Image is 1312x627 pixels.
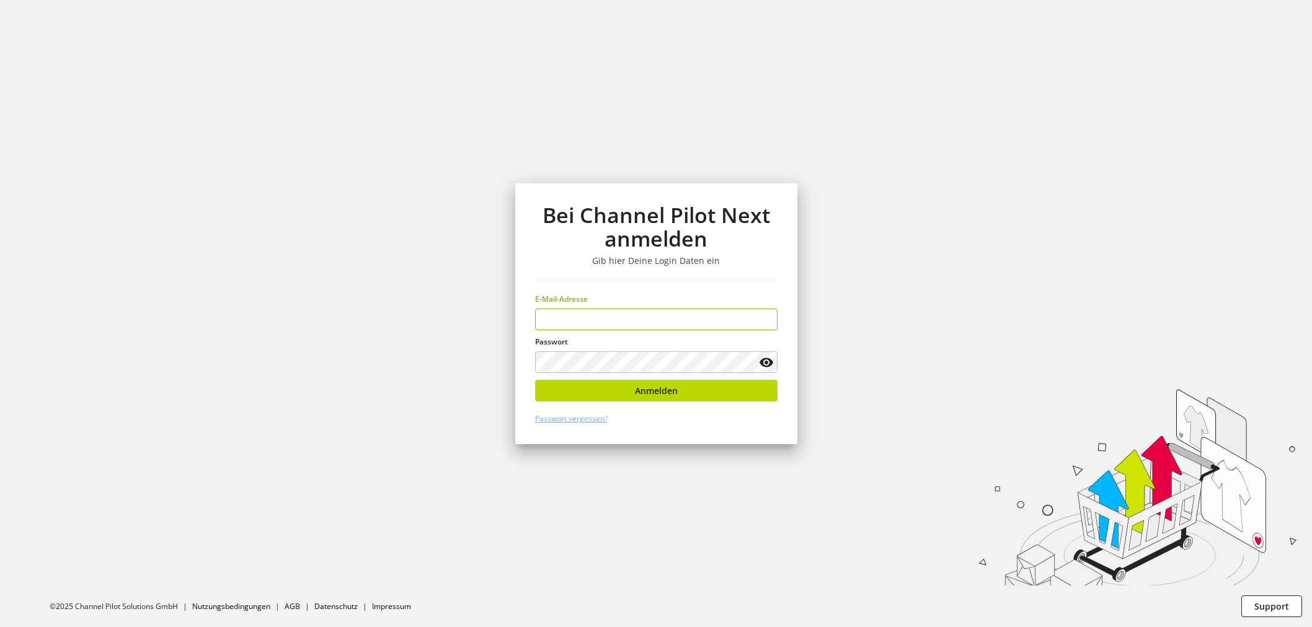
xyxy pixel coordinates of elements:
button: Support [1241,595,1302,617]
button: Anmelden [535,380,778,401]
li: ©2025 Channel Pilot Solutions GmbH [50,601,192,612]
h3: Gib hier Deine Login Daten ein [535,255,778,266]
h1: Bei Channel Pilot Next anmelden [535,203,778,251]
a: AGB [285,601,300,612]
a: Nutzungsbedingungen [192,601,270,612]
span: Support [1254,600,1289,613]
span: Passwort [535,336,568,347]
span: Anmelden [635,384,678,397]
span: E-Mail-Adresse [535,294,588,304]
a: Impressum [372,601,411,612]
a: Datenschutz [314,601,358,612]
a: Passwort vergessen? [535,413,608,424]
keeper-lock: Open Keeper Popup [757,312,772,327]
